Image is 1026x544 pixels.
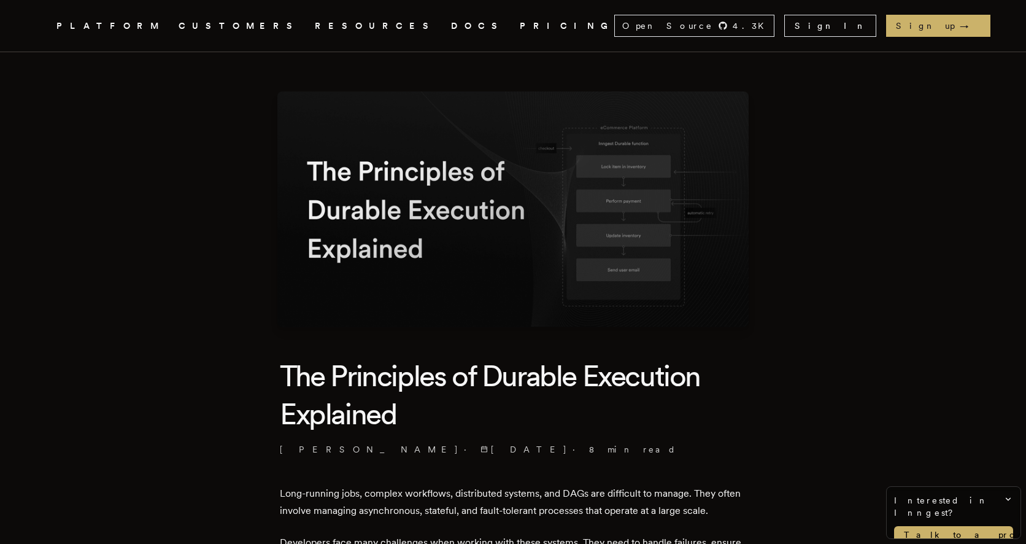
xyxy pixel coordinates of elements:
[480,443,568,456] span: [DATE]
[280,485,746,519] p: Long-running jobs, complex workflows, distributed systems, and DAGs are difficult to manage. They...
[960,20,981,32] span: →
[886,15,990,37] a: Sign up
[894,526,1013,543] a: Talk to a product expert
[280,443,746,456] p: · ·
[280,443,459,456] a: [PERSON_NAME]
[894,494,1013,519] span: Interested in Inngest?
[784,15,876,37] a: Sign In
[277,91,749,327] img: Featured image for The Principles of Durable Execution Explained blog post
[56,18,164,34] button: PLATFORM
[520,18,614,34] a: PRICING
[733,20,771,32] span: 4.3 K
[280,357,746,433] h1: The Principles of Durable Execution Explained
[589,443,676,456] span: 8 min read
[315,18,436,34] button: RESOURCES
[179,18,300,34] a: CUSTOMERS
[622,20,713,32] span: Open Source
[451,18,505,34] a: DOCS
